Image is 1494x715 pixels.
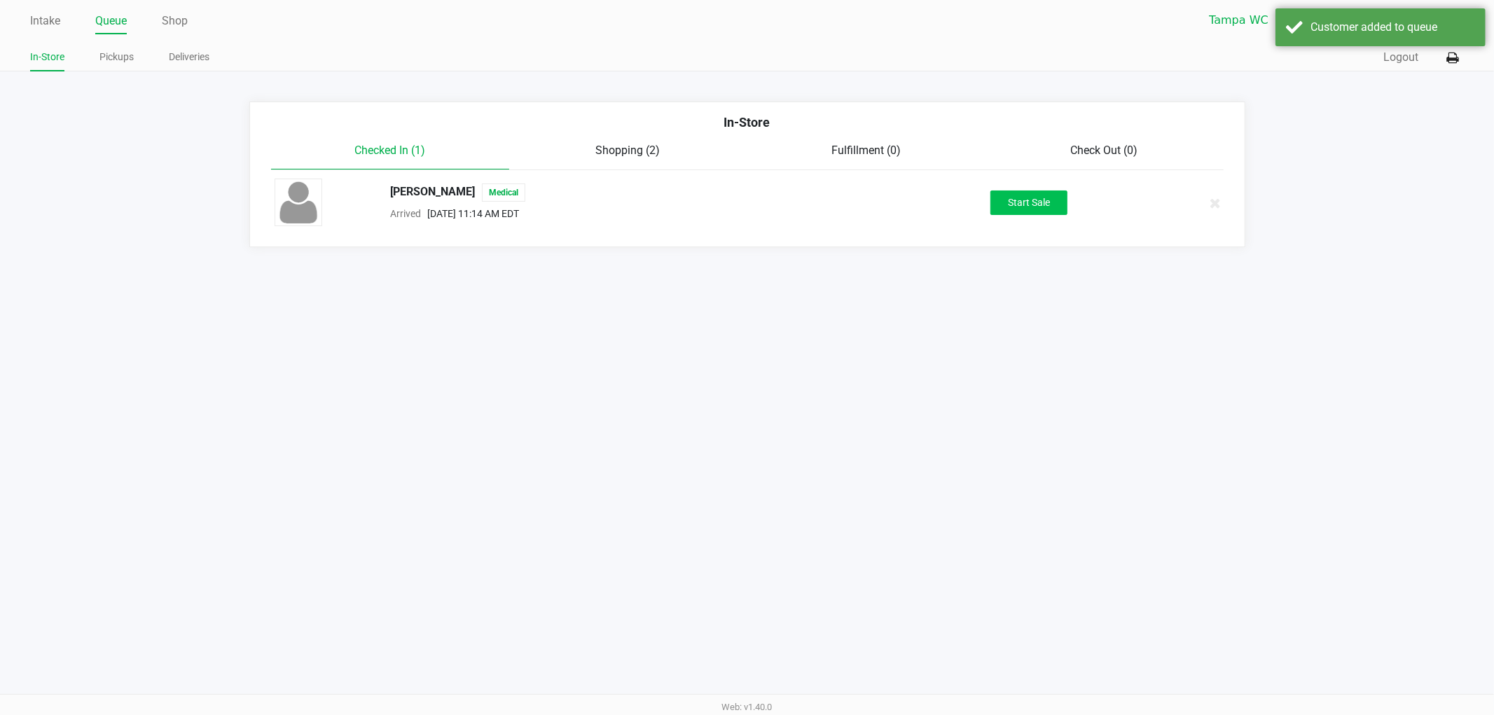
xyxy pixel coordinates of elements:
span: Medical [482,183,525,202]
a: Queue [95,11,127,31]
a: In-Store [30,48,64,66]
span: Arrived [390,208,421,219]
button: Start Sale [990,190,1067,215]
span: [DATE] 11:14 AM EDT [421,208,519,219]
span: Checked In (1) [354,144,425,157]
div: Customer added to queue [1310,19,1475,36]
span: Fulfillment (0) [831,144,901,157]
a: Intake [30,11,60,31]
span: Shopping (2) [596,144,660,157]
span: Web: v1.40.0 [722,702,773,712]
a: Shop [162,11,188,31]
button: Select [1354,8,1374,33]
span: Check Out (0) [1071,144,1138,157]
span: Tampa WC [1209,12,1346,29]
a: Deliveries [169,48,209,66]
button: Logout [1383,49,1418,66]
a: Pickups [99,48,134,66]
span: In-Store [724,115,770,130]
